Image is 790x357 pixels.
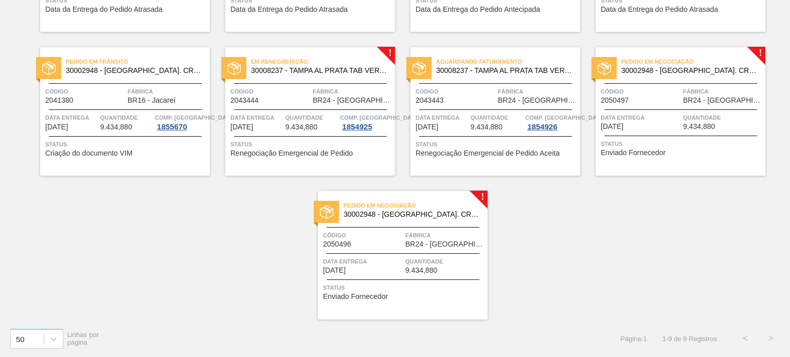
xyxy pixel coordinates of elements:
span: Código [416,86,495,97]
span: Comp. Carga [155,112,235,123]
a: !statusEm Renegociação30008237 - TAMPA AL PRATA TAB VERM AUTO ISECódigo2043444FábricaBR24 - [GEOG... [210,47,395,176]
span: 13/11/2025 [230,123,253,131]
span: Data da Entrega do Pedido Atrasada [45,6,163,13]
img: status [598,62,611,75]
span: Pedido em Negociação [621,57,765,67]
span: 2050497 [601,97,629,104]
span: Em Renegociação [251,57,395,67]
span: 14/11/2025 [416,123,438,131]
span: Quantidade [285,112,338,123]
span: 9.434,880 [471,123,502,131]
span: BR24 - Ponta Grossa [405,240,485,248]
span: Status [416,139,578,149]
span: 02/12/2025 [323,267,346,274]
span: 9.434,880 [405,267,437,274]
span: Quantidade [471,112,523,123]
span: Status [230,139,392,149]
img: status [42,62,56,75]
div: 1854926 [525,123,559,131]
span: 03/11/2025 [45,123,68,131]
span: 01/12/2025 [601,123,623,130]
span: Linhas por página [67,331,99,346]
span: Data Entrega [416,112,468,123]
span: Status [323,283,485,293]
span: 30008237 - TAMPA AL PRATA TAB VERM AUTO ISE [251,67,387,74]
span: BR16 - Jacareí [128,97,175,104]
span: Código [45,86,125,97]
span: Pedido em Trânsito [66,57,210,67]
span: Enviado Fornecedor [323,293,388,300]
span: Pedido em Negociação [344,200,488,211]
span: Código [323,230,403,240]
span: 2043444 [230,97,259,104]
div: 1854925 [340,123,374,131]
span: 9.434,880 [285,123,317,131]
a: statusAguardando Faturamento30008237 - TAMPA AL PRATA TAB VERM AUTO ISECódigo2043443FábricaBR24 -... [395,47,580,176]
span: 30002948 - TAMPA AL. CROWN; PRATA; ISE [66,67,202,74]
a: Comp. [GEOGRAPHIC_DATA]1854925 [340,112,392,131]
span: Data Entrega [323,256,403,267]
span: Quantidade [100,112,153,123]
span: Comp. Carga [340,112,420,123]
span: 1 - 9 de 9 Registros [662,335,717,343]
span: BR24 - Ponta Grossa [683,97,763,104]
span: Data da Entrega do Pedido Atrasada [601,6,718,13]
span: 9.434,880 [683,123,715,130]
span: BR24 - Ponta Grossa [498,97,578,104]
span: 30002948 - TAMPA AL. CROWN; PRATA; ISE [621,67,757,74]
span: Data Entrega [230,112,283,123]
img: status [227,62,241,75]
span: 2041380 [45,97,74,104]
span: Data Entrega [45,112,98,123]
span: Fábrica [498,86,578,97]
span: Código [601,86,680,97]
span: Fábrica [313,86,392,97]
span: Data da Entrega do Pedido Antecipada [416,6,540,13]
span: Código [230,86,310,97]
span: Data Entrega [601,112,680,123]
span: Aguardando Faturamento [436,57,580,67]
a: Comp. [GEOGRAPHIC_DATA]1854926 [525,112,578,131]
span: Página : 1 [620,335,647,343]
span: 30008237 - TAMPA AL PRATA TAB VERM AUTO ISE [436,67,572,74]
a: !statusPedido em Negociação30002948 - [GEOGRAPHIC_DATA]. CROWN; PRATA; ISECódigo2050497FábricaBR2... [580,47,765,176]
span: Status [601,139,763,149]
span: 30002948 - TAMPA AL. CROWN; PRATA; ISE [344,211,479,218]
img: status [412,62,426,75]
a: !statusPedido em Negociação30002948 - [GEOGRAPHIC_DATA]. CROWN; PRATA; ISECódigo2050496FábricaBR2... [302,191,488,320]
span: Quantidade [683,112,763,123]
span: 9.434,880 [100,123,132,131]
span: Fábrica [128,86,207,97]
span: Fábrica [683,86,763,97]
button: < [732,326,758,351]
a: statusPedido em Trânsito30002948 - [GEOGRAPHIC_DATA]. CROWN; PRATA; ISECódigo2041380FábricaBR16 -... [25,47,210,176]
span: Comp. Carga [525,112,605,123]
span: 2050496 [323,240,351,248]
span: Criação do documento VIM [45,149,133,157]
span: Status [45,139,207,149]
img: status [320,205,333,219]
span: Data da Entrega do Pedido Atrasada [230,6,348,13]
span: BR24 - Ponta Grossa [313,97,392,104]
span: Renegociação Emergencial de Pedido Aceita [416,149,560,157]
span: Renegociação Emergencial de Pedido [230,149,353,157]
div: 50 [16,334,25,343]
button: > [758,326,784,351]
span: Fábrica [405,230,485,240]
a: Comp. [GEOGRAPHIC_DATA]1855670 [155,112,207,131]
span: Enviado Fornecedor [601,149,666,157]
span: Quantidade [405,256,485,267]
span: 2043443 [416,97,444,104]
div: 1855670 [155,123,189,131]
